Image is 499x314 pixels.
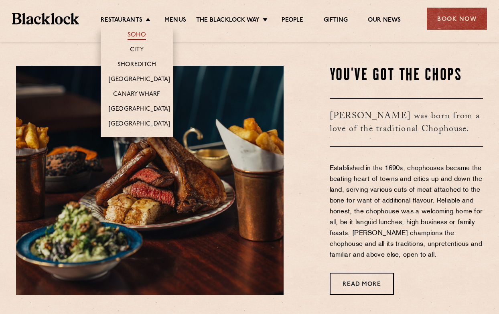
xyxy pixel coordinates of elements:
a: Soho [128,31,146,40]
a: Canary Wharf [113,91,160,99]
a: Shoreditch [118,61,156,70]
img: May25-Blacklock-AllIn-00417-scaled-e1752246198448.jpg [16,66,284,295]
a: Restaurants [101,16,142,25]
h2: You've Got The Chops [330,66,483,86]
p: Established in the 1690s, chophouses became the beating heart of towns and cities up and down the... [330,163,483,261]
a: City [130,46,144,55]
a: [GEOGRAPHIC_DATA] [109,105,170,114]
h3: [PERSON_NAME] was born from a love of the traditional Chophouse. [330,98,483,147]
a: Gifting [324,16,348,25]
a: [GEOGRAPHIC_DATA] [109,120,170,129]
a: The Blacklock Way [196,16,260,25]
a: People [282,16,303,25]
div: Book Now [427,8,487,30]
a: Read More [330,273,394,295]
img: BL_Textured_Logo-footer-cropped.svg [12,13,79,24]
a: [GEOGRAPHIC_DATA] [109,76,170,85]
a: Our News [368,16,401,25]
a: Menus [164,16,186,25]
